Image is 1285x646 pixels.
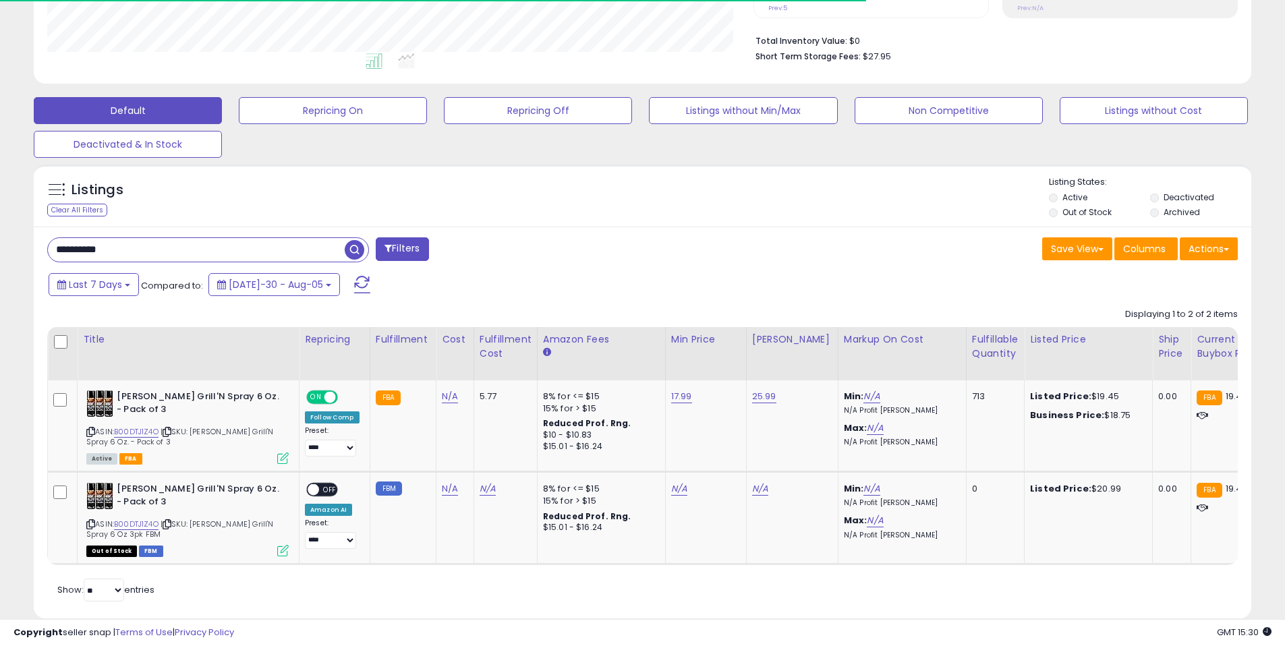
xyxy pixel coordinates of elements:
button: Last 7 Days [49,273,139,296]
button: Filters [376,237,428,261]
div: [PERSON_NAME] [752,332,832,347]
b: Reduced Prof. Rng. [543,417,631,429]
span: | SKU: [PERSON_NAME] Grill'N Spray 6 Oz. - Pack of 3 [86,426,274,446]
a: N/A [863,390,880,403]
small: FBA [376,390,401,405]
img: 51ATsB8qeIL._SL40_.jpg [86,483,113,510]
span: All listings that are currently out of stock and unavailable for purchase on Amazon [86,546,137,557]
div: 15% for > $15 [543,403,655,415]
span: FBM [139,546,163,557]
label: Out of Stock [1062,206,1112,218]
div: Fulfillment [376,332,430,347]
small: FBA [1197,483,1222,498]
img: 51ATsB8qeIL._SL40_.jpg [86,390,113,417]
div: 8% for <= $15 [543,390,655,403]
div: Ship Price [1158,332,1185,361]
strong: Copyright [13,626,63,639]
div: Listed Price [1030,332,1147,347]
div: $19.45 [1030,390,1142,403]
div: Preset: [305,426,360,457]
label: Active [1062,192,1087,203]
div: 0 [972,483,1014,495]
button: Actions [1180,237,1238,260]
button: Listings without Min/Max [649,97,837,124]
span: Last 7 Days [69,278,122,291]
th: The percentage added to the cost of goods (COGS) that forms the calculator for Min & Max prices. [838,327,966,380]
b: Listed Price: [1030,482,1091,495]
div: 5.77 [480,390,527,403]
b: Min: [844,390,864,403]
div: Fulfillment Cost [480,332,532,361]
button: Repricing Off [444,97,632,124]
b: Business Price: [1030,409,1104,421]
div: $18.75 [1030,409,1142,421]
div: $20.99 [1030,483,1142,495]
small: FBM [376,481,402,496]
b: [PERSON_NAME] Grill'N Spray 6 Oz. - Pack of 3 [117,390,281,419]
small: Prev: N/A [1017,4,1044,12]
div: 8% for <= $15 [543,483,655,495]
span: Show: entries [57,583,154,596]
small: FBA [1197,390,1222,405]
h5: Listings [72,181,123,200]
div: Amazon AI [305,504,352,516]
div: 713 [972,390,1014,403]
div: Cost [442,332,468,347]
b: Short Term Storage Fees: [755,51,861,62]
label: Archived [1164,206,1200,218]
span: ON [308,392,324,403]
span: Columns [1123,242,1166,256]
b: Max: [844,421,867,434]
p: N/A Profit [PERSON_NAME] [844,531,956,540]
div: 0.00 [1158,390,1180,403]
a: N/A [442,390,458,403]
p: N/A Profit [PERSON_NAME] [844,498,956,508]
div: seller snap | | [13,626,234,639]
p: Listing States: [1049,176,1251,189]
a: Terms of Use [115,626,173,639]
span: 19.49 [1226,482,1248,495]
div: $10 - $10.83 [543,430,655,441]
b: Total Inventory Value: [755,35,847,47]
a: N/A [752,482,768,496]
button: Columns [1114,237,1178,260]
span: [DATE]-30 - Aug-05 [229,278,323,291]
a: 17.99 [671,390,692,403]
div: Repricing [305,332,364,347]
span: 19.49 [1226,390,1248,403]
div: 0.00 [1158,483,1180,495]
span: FBA [119,453,142,465]
b: [PERSON_NAME] Grill'N Spray 6 Oz. - Pack of 3 [117,483,281,511]
a: N/A [442,482,458,496]
span: 2025-08-14 15:30 GMT [1217,626,1272,639]
button: [DATE]-30 - Aug-05 [208,273,340,296]
b: Min: [844,482,864,495]
p: N/A Profit [PERSON_NAME] [844,406,956,415]
span: Compared to: [141,279,203,292]
span: $27.95 [863,50,891,63]
b: Max: [844,514,867,527]
div: Min Price [671,332,741,347]
button: Default [34,97,222,124]
div: $15.01 - $16.24 [543,522,655,533]
a: N/A [863,482,880,496]
button: Repricing On [239,97,427,124]
div: Clear All Filters [47,204,107,216]
button: Listings without Cost [1060,97,1248,124]
div: Markup on Cost [844,332,961,347]
b: Listed Price: [1030,390,1091,403]
li: $0 [755,32,1228,48]
div: Follow Comp [305,411,360,423]
p: N/A Profit [PERSON_NAME] [844,438,956,447]
div: Preset: [305,519,360,549]
small: Amazon Fees. [543,347,551,359]
div: ASIN: [86,483,289,555]
button: Deactivated & In Stock [34,131,222,158]
a: B00DTJ1Z4O [114,519,159,530]
a: N/A [867,421,883,435]
div: Displaying 1 to 2 of 2 items [1125,308,1238,321]
small: Prev: 5 [768,4,787,12]
span: | SKU: [PERSON_NAME] Grill'N Spray 6 Oz 3pk FBM [86,519,274,539]
button: Save View [1042,237,1112,260]
div: $15.01 - $16.24 [543,441,655,452]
